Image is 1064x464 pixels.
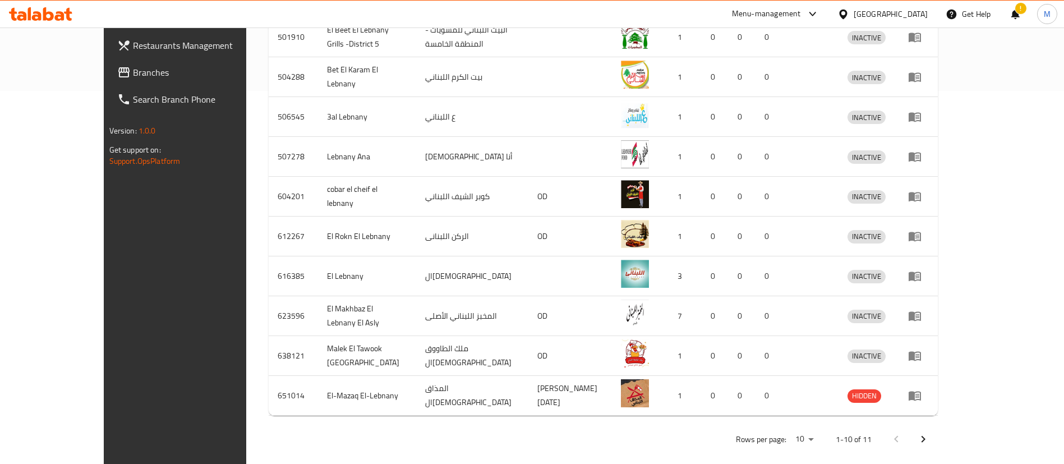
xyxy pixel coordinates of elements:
div: Menu [908,349,929,362]
td: 0 [756,376,782,416]
td: El Beet El Lebnany Grills -District 5 [318,17,416,57]
td: 0 [702,177,729,217]
div: Rows per page: [791,431,818,448]
div: Menu [908,309,929,323]
div: Menu [908,389,929,402]
td: 0 [756,17,782,57]
img: El Makhbaz El Lebnany El Asly [621,300,649,328]
img: El Rokn El Lebnany [621,220,649,248]
img: Malek El Tawook El Lebnany [621,339,649,367]
td: 3al Lebnany [318,97,416,137]
a: Support.OpsPlatform [109,154,181,168]
td: 0 [756,217,782,256]
td: 0 [702,137,729,177]
td: الركن اللبنانى [416,217,528,256]
td: 612267 [269,217,318,256]
td: 0 [729,17,756,57]
td: 0 [702,217,729,256]
span: INACTIVE [847,350,886,362]
td: 0 [729,256,756,296]
span: INACTIVE [847,71,886,84]
span: 1.0.0 [139,123,156,138]
td: 507278 [269,137,318,177]
td: OD [528,296,612,336]
td: 0 [756,256,782,296]
td: OD [528,217,612,256]
div: INACTIVE [847,150,886,164]
td: Bet El Karam El Lebnany [318,57,416,97]
span: INACTIVE [847,190,886,203]
td: 0 [702,256,729,296]
a: Search Branch Phone [108,86,282,113]
td: cobar el cheif el lebnany [318,177,416,217]
td: 0 [756,57,782,97]
td: 0 [702,57,729,97]
div: INACTIVE [847,111,886,124]
td: 1 [662,177,702,217]
td: ال[DEMOGRAPHIC_DATA] [416,256,528,296]
td: 604201 [269,177,318,217]
button: Next page [910,426,937,453]
td: ع اللبناني [416,97,528,137]
td: 1 [662,17,702,57]
td: 0 [702,376,729,416]
td: 0 [756,177,782,217]
td: 0 [756,336,782,376]
span: Restaurants Management [133,39,273,52]
div: Menu [908,269,929,283]
td: ملك الطاووق ال[DEMOGRAPHIC_DATA] [416,336,528,376]
a: Branches [108,59,282,86]
img: cobar el cheif el lebnany [621,180,649,208]
span: Get support on: [109,143,161,157]
div: INACTIVE [847,310,886,323]
div: INACTIVE [847,230,886,244]
td: El Makhbaz El Lebnany El Asly [318,296,416,336]
p: Rows per page: [736,433,786,447]
span: INACTIVE [847,111,886,124]
td: 1 [662,57,702,97]
div: Menu [908,70,929,84]
span: Search Branch Phone [133,93,273,106]
td: المذاق ال[DEMOGRAPHIC_DATA] [416,376,528,416]
img: El-Mazaq El-Lebnany [621,379,649,407]
div: Menu [908,229,929,243]
td: المخبز اللبناني الأصلى [416,296,528,336]
div: Menu [908,30,929,44]
td: 616385 [269,256,318,296]
div: INACTIVE [847,190,886,204]
div: [GEOGRAPHIC_DATA] [854,8,928,20]
div: Menu [908,110,929,123]
img: Lebnany Ana [621,140,649,168]
td: 0 [756,296,782,336]
td: 501910 [269,17,318,57]
a: Restaurants Management [108,32,282,59]
td: Lebnany Ana [318,137,416,177]
td: 638121 [269,336,318,376]
td: 0 [729,97,756,137]
img: El Beet El Lebnany Grills -District 5 [621,21,649,49]
td: 623596 [269,296,318,336]
td: 1 [662,217,702,256]
div: Menu-management [732,7,801,21]
td: 506545 [269,97,318,137]
td: El Rokn El Lebnany [318,217,416,256]
div: Menu [908,190,929,203]
td: كوبر الشيف اللبناني [416,177,528,217]
td: Malek El Tawook [GEOGRAPHIC_DATA] [318,336,416,376]
div: INACTIVE [847,350,886,363]
span: INACTIVE [847,31,886,44]
img: 3al Lebnany [621,100,649,128]
td: 7 [662,296,702,336]
p: 1-10 of 11 [836,433,872,447]
td: 0 [729,376,756,416]
td: 0 [702,296,729,336]
td: 0 [729,336,756,376]
td: 0 [702,97,729,137]
td: [PERSON_NAME][DATE] [528,376,612,416]
td: 0 [729,296,756,336]
span: M [1044,8,1051,20]
td: OD [528,177,612,217]
td: 651014 [269,376,318,416]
